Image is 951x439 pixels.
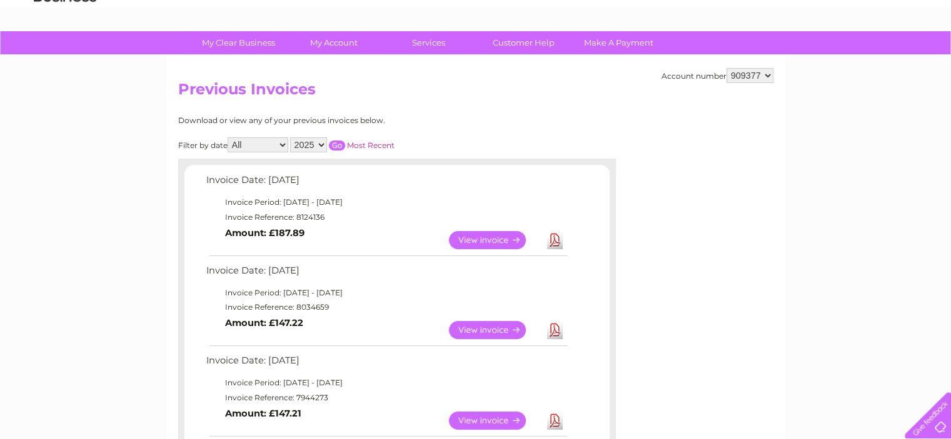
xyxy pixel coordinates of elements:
td: Invoice Date: [DATE] [203,352,569,375]
a: My Clear Business [187,31,290,54]
td: Invoice Reference: 8034659 [203,300,569,315]
td: Invoice Period: [DATE] - [DATE] [203,375,569,390]
a: Download [547,412,563,430]
img: logo.png [33,32,97,71]
td: Invoice Period: [DATE] - [DATE] [203,195,569,210]
b: Amount: £147.21 [225,408,301,419]
a: Telecoms [797,53,835,62]
td: Invoice Date: [DATE] [203,262,569,285]
b: Amount: £187.89 [225,227,304,239]
a: View [449,321,541,339]
div: Filter by date [178,137,506,152]
div: Account number [662,68,773,83]
a: Services [377,31,480,54]
a: Download [547,321,563,339]
a: Make A Payment [567,31,670,54]
a: 0333 014 3131 [715,6,802,22]
a: View [449,231,541,249]
b: Amount: £147.22 [225,317,303,328]
div: Clear Business is a trading name of Verastar Limited (registered in [GEOGRAPHIC_DATA] No. 3667643... [181,7,772,61]
div: Download or view any of your previous invoices below. [178,116,506,125]
a: Customer Help [472,31,575,54]
a: Energy [762,53,790,62]
a: Log out [910,53,939,62]
td: Invoice Reference: 8124136 [203,210,569,225]
td: Invoice Reference: 7944273 [203,390,569,405]
a: Most Recent [347,141,395,150]
h2: Previous Invoices [178,81,773,104]
a: My Account [282,31,385,54]
a: Contact [868,53,898,62]
a: View [449,412,541,430]
td: Invoice Date: [DATE] [203,172,569,195]
a: Water [731,53,755,62]
a: Blog [842,53,860,62]
a: Download [547,231,563,249]
td: Invoice Period: [DATE] - [DATE] [203,285,569,300]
